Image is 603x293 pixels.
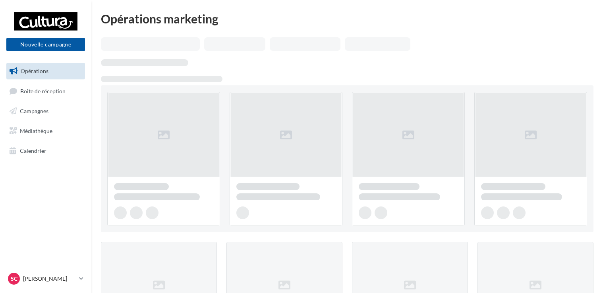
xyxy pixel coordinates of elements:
a: Médiathèque [5,123,87,139]
a: SC [PERSON_NAME] [6,271,85,286]
button: Nouvelle campagne [6,38,85,51]
span: Calendrier [20,147,46,154]
span: Boîte de réception [20,87,66,94]
span: Médiathèque [20,127,52,134]
div: Opérations marketing [101,13,593,25]
a: Calendrier [5,143,87,159]
p: [PERSON_NAME] [23,275,76,283]
a: Campagnes [5,103,87,120]
a: Opérations [5,63,87,79]
a: Boîte de réception [5,83,87,100]
span: SC [11,275,17,283]
span: Campagnes [20,108,48,114]
span: Opérations [21,67,48,74]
